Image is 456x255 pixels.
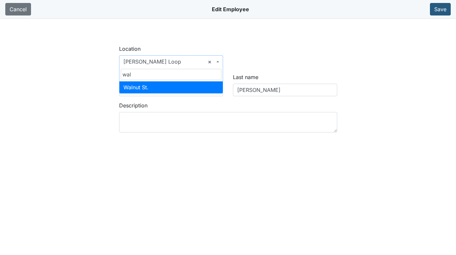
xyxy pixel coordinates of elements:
label: Location [119,45,141,53]
li: Walnut St. [119,81,223,93]
div: Edit Employee [212,3,249,16]
label: Description [119,101,147,109]
label: Last name [233,73,258,81]
span: Remove all items [208,58,212,66]
a: Cancel [5,3,31,15]
button: Save [430,3,451,15]
span: McKeel Loop [123,58,215,66]
span: McKeel Loop [119,55,223,68]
